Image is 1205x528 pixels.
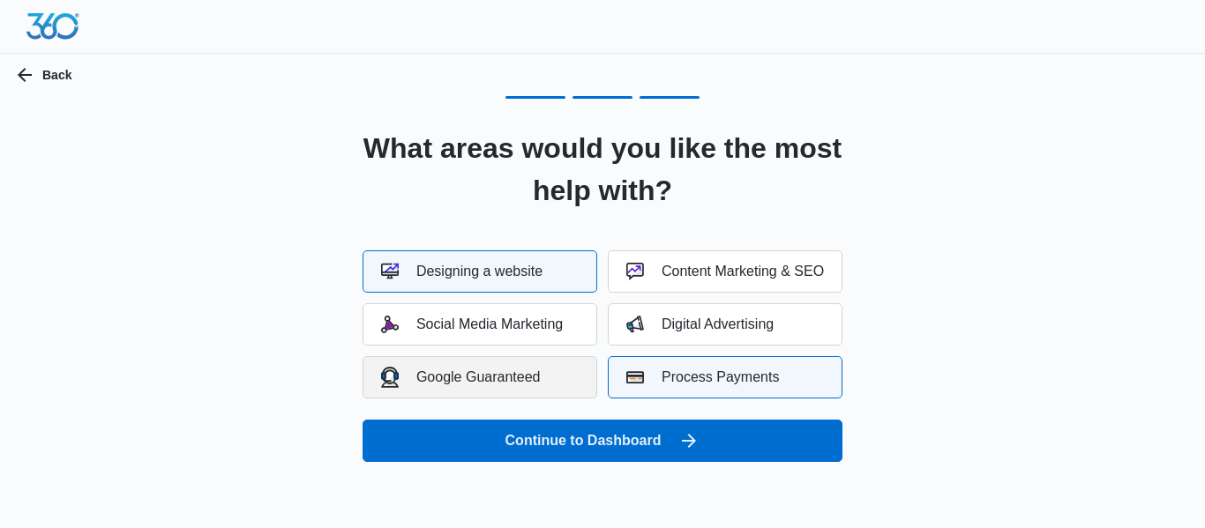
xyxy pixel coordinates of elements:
button: Process Payments [608,356,842,398]
div: Process Payments [626,368,779,386]
div: Google Guaranteed [381,367,541,387]
button: Designing a website [363,250,597,293]
button: Social Media Marketing [363,303,597,346]
div: Designing a website [381,263,543,280]
button: Digital Advertising [608,303,842,346]
div: Social Media Marketing [381,316,563,333]
div: Digital Advertising [626,316,774,333]
button: Continue to Dashboard [363,420,842,462]
div: Content Marketing & SEO [626,263,824,280]
h2: What areas would you like the most help with? [341,127,864,212]
button: Content Marketing & SEO [608,250,842,293]
button: Google Guaranteed [363,356,597,398]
